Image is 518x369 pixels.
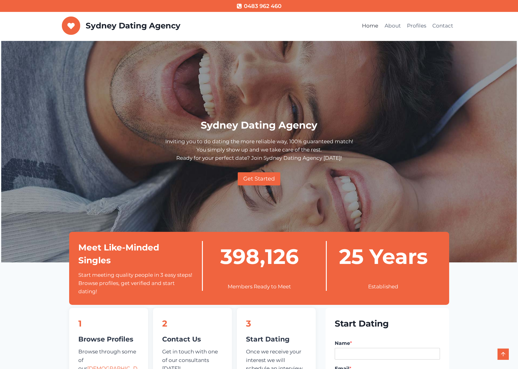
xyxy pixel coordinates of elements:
[429,19,456,33] a: Contact
[162,317,223,330] h2: 2
[359,19,457,33] nav: Primary
[62,16,80,35] img: Sydney Dating Agency
[404,19,429,33] a: Profiles
[78,334,139,344] h4: Browse Profiles
[238,172,280,185] a: Get Started
[244,2,281,11] span: 0483 962 460
[162,334,223,344] h4: Contact Us
[203,283,316,291] p: Members Ready to Meet
[78,271,192,296] p: Start meeting quality people in 3 easy steps! Browse profiles, get verified and start dating!
[335,340,440,347] label: Name
[62,16,181,35] a: Sydney Dating Agency
[243,174,275,183] span: Get Started
[69,137,449,163] p: Inviting you to do dating the more reliable way, 100% guaranteed match! You simply show up and we...
[78,317,139,330] h2: 1
[237,2,281,11] a: 0483 962 460
[69,118,449,133] h1: Sydney Dating Agency
[498,349,509,360] a: Scroll to top
[86,21,181,31] p: Sydney Dating Agency
[327,283,440,291] p: Established
[335,317,440,330] h2: Start Dating
[381,19,404,33] a: About
[246,334,307,344] h4: Start Dating
[359,19,381,33] a: Home
[246,317,307,330] h2: 3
